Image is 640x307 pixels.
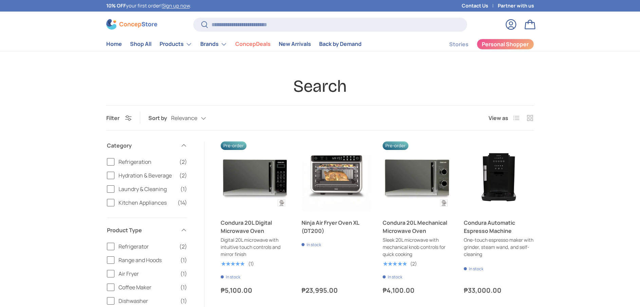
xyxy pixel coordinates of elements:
[477,39,534,50] a: Personal Shopper
[156,37,196,51] summary: Products
[106,19,157,30] img: ConcepStore
[464,219,534,235] a: Condura Automatic Espresso Machine
[200,37,227,51] a: Brands
[464,141,534,212] a: Condura Automatic Espresso Machine
[449,38,469,51] a: Stories
[498,2,534,10] a: Partner with us
[462,2,498,10] a: Contact Us
[178,199,187,207] span: (14)
[118,242,175,251] span: Refrigerator
[107,133,187,158] summary: Category
[383,219,453,235] a: Condura 20L Mechanical Microwave Oven
[118,171,175,180] span: Hydration & Beverage
[106,114,120,122] span: Filter
[180,185,187,193] span: (1)
[179,171,187,180] span: (2)
[118,283,176,291] span: Coffee Maker
[118,158,175,166] span: Refrigeration
[235,37,271,51] a: ConcepDeals
[171,115,197,121] span: Relevance
[106,2,126,9] strong: 10% OFF
[130,37,151,51] a: Shop All
[171,112,220,124] button: Relevance
[160,37,192,51] a: Products
[107,218,187,242] summary: Product Type
[489,114,508,122] span: View as
[118,270,176,278] span: Air Fryer
[118,256,176,264] span: Range and Hoods
[433,37,534,51] nav: Secondary
[106,114,132,122] button: Filter
[107,226,176,234] span: Product Type
[196,37,231,51] summary: Brands
[179,158,187,166] span: (2)
[319,37,362,51] a: Back by Demand
[221,141,291,212] a: Condura 20L Digital Microwave Oven
[221,219,291,235] a: Condura 20L Digital Microwave Oven
[180,270,187,278] span: (1)
[106,37,362,51] nav: Primary
[162,2,190,9] a: Sign up now
[180,256,187,264] span: (1)
[383,141,453,212] a: Condura 20L Mechanical Microwave Oven
[107,141,176,150] span: Category
[301,219,372,235] a: Ninja Air Fryer Oven XL (DT200)
[180,283,187,291] span: (1)
[106,2,191,10] p: your first order! .
[118,185,176,193] span: Laundry & Cleaning
[221,141,246,150] span: Pre-order
[180,297,187,305] span: (1)
[106,76,534,97] h1: Search
[482,41,529,47] span: Personal Shopper
[301,141,372,212] a: Ninja Air Fryer Oven XL (DT200)
[148,114,171,122] label: Sort by
[279,37,311,51] a: New Arrivals
[118,199,173,207] span: Kitchen Appliances
[179,242,187,251] span: (2)
[106,37,122,51] a: Home
[383,141,408,150] span: Pre-order
[118,297,176,305] span: Dishwasher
